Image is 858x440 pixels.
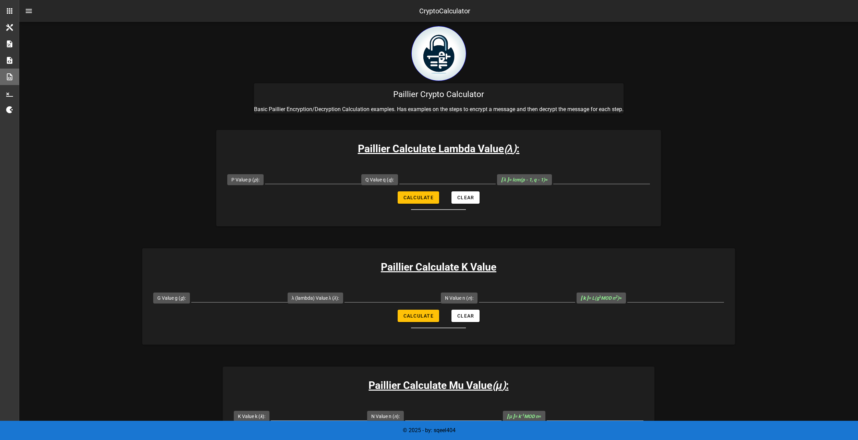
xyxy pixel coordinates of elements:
[496,379,502,391] b: μ
[451,191,480,204] button: Clear
[581,295,588,301] b: [ k ]
[254,177,257,182] i: p
[521,413,524,417] sup: -1
[457,195,474,200] span: Clear
[581,295,619,301] i: = L(g MOD n )
[403,427,456,433] span: © 2025 - by: sqeel404
[419,6,470,16] div: CryptoCalculator
[254,105,624,114] p: Basic Paillier Encryption/Decryption Calculation examples. Has examples on the steps to encrypt a...
[398,310,439,322] button: Calculate
[445,295,473,301] label: N Value n ( ):
[216,141,661,156] h3: Paillier Calculate Lambda Value :
[388,177,391,182] i: q
[468,295,471,301] i: n
[504,143,517,155] i: ( )
[501,177,548,182] span: =
[501,177,545,182] i: = lcm(p - 1, q - 1)
[254,83,624,105] div: Paillier Crypto Calculator
[411,76,466,82] a: home
[507,143,513,155] b: λ
[365,176,394,183] label: Q Value q ( ):
[507,414,541,419] span: =
[142,259,735,275] h3: Paillier Calculate K Value
[157,295,186,301] label: G Value g ( ):
[599,295,601,299] sup: λ
[394,414,397,419] i: n
[260,414,263,419] i: k
[223,378,654,393] h3: Paillier Calculate Mu Value :
[403,313,434,319] span: Calculate
[615,295,617,299] sup: 2
[501,177,509,182] b: [ λ ]
[492,379,506,391] i: ( )
[180,295,183,301] i: g
[292,295,339,301] label: λ (lambda) Value λ ( ):
[451,310,480,322] button: Clear
[398,191,439,204] button: Calculate
[411,26,466,81] img: encryption logo
[334,295,336,301] i: λ
[403,195,434,200] span: Calculate
[371,413,400,420] label: N Value n ( ):
[457,313,474,319] span: Clear
[238,413,265,420] label: K Value k ( ):
[581,295,622,301] span: =
[507,414,539,419] i: = k MOD n
[507,414,515,419] b: [ μ ]
[231,176,259,183] label: P Value p ( ):
[21,3,37,19] button: nav-menu-toggle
